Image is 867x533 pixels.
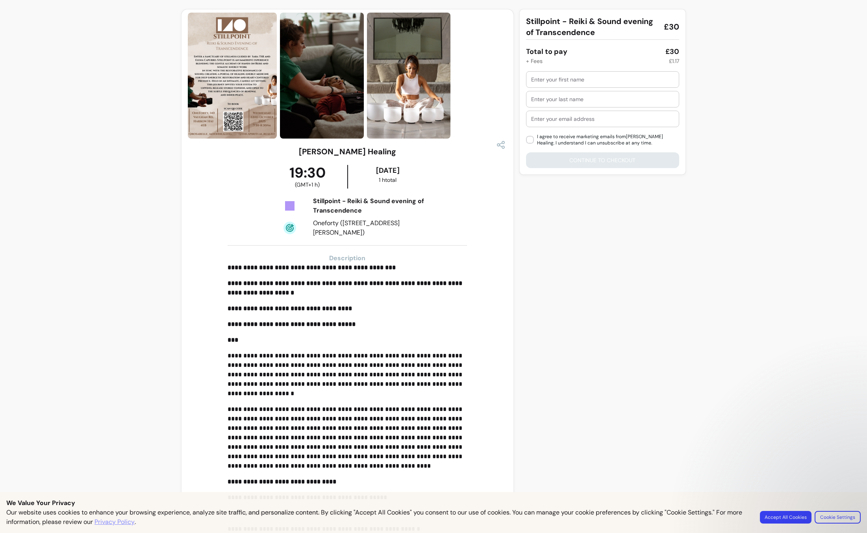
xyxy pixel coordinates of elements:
div: Stillpoint - Reiki & Sound evening of Transcendence [313,196,425,215]
span: Stillpoint - Reiki & Sound evening of Transcendence [526,16,658,38]
input: Enter your email address [531,115,674,123]
input: Enter your first name [531,76,674,83]
img: https://d3pz9znudhj10h.cloudfront.net/7918a4ce-f618-4ac2-b9c4-b713f4ebfabd [280,13,364,139]
div: 1 h total [350,176,426,184]
span: £30 [664,21,679,32]
div: £1.17 [669,57,679,65]
div: + Fees [526,57,543,65]
input: Enter your last name [531,95,674,103]
p: Our website uses cookies to enhance your browsing experience, analyze site traffic, and personali... [6,508,750,527]
div: [DATE] [350,165,426,176]
div: 19:30 [268,165,348,189]
img: https://d3pz9znudhj10h.cloudfront.net/80f581e1-38e3-4482-8edd-812f57898d5e [188,13,277,139]
div: Oneforty ([STREET_ADDRESS][PERSON_NAME]) [313,218,425,237]
img: Tickets Icon [283,200,296,212]
h3: Description [228,254,467,263]
p: We Value Your Privacy [6,498,861,508]
iframe: Intercom notifications message [706,442,863,529]
a: Privacy Policy [94,517,135,527]
span: ( GMT+1 h ) [295,181,320,189]
div: £30 [665,46,679,57]
img: https://d3pz9znudhj10h.cloudfront.net/7064d0bf-3203-4d75-8763-74c9e8b073e4 [367,13,450,139]
div: Total to pay [526,46,567,57]
h3: [PERSON_NAME] Healing [299,146,396,157]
